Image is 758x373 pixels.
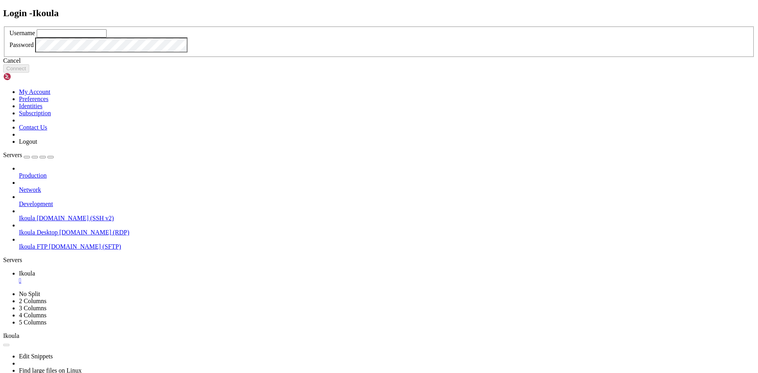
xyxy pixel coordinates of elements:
[3,152,54,158] a: Servers
[19,110,51,116] a: Subscription
[3,10,6,17] div: (0, 1)
[19,236,755,250] li: Ikoula FTP [DOMAIN_NAME] (SFTP)
[19,165,755,179] li: Production
[19,179,755,193] li: Network
[3,57,755,64] div: Cancel
[19,201,53,207] span: Development
[19,138,37,145] a: Logout
[37,215,114,221] span: [DOMAIN_NAME] (SSH v2)
[3,73,49,81] img: Shellngn
[19,243,755,250] a: Ikoula FTP [DOMAIN_NAME] (SFTP)
[19,215,35,221] span: Ikoula
[19,172,47,179] span: Production
[19,270,755,284] a: Ikoula
[19,208,755,222] li: Ikoula [DOMAIN_NAME] (SSH v2)
[19,215,755,222] a: Ikoula [DOMAIN_NAME] (SSH v2)
[9,30,35,36] label: Username
[19,186,755,193] a: Network
[19,229,755,236] a: Ikoula Desktop [DOMAIN_NAME] (RDP)
[19,319,47,326] a: 5 Columns
[19,172,755,179] a: Production
[49,243,121,250] span: [DOMAIN_NAME] (SFTP)
[3,332,19,339] span: Ikoula
[19,124,47,131] a: Contact Us
[3,8,755,19] h2: Login - Ikoula
[19,277,755,284] a: 
[19,229,58,236] span: Ikoula Desktop
[19,103,43,109] a: Identities
[59,229,129,236] span: [DOMAIN_NAME] (RDP)
[3,152,22,158] span: Servers
[19,298,47,304] a: 2 Columns
[19,186,41,193] span: Network
[19,312,47,319] a: 4 Columns
[19,193,755,208] li: Development
[19,243,47,250] span: Ikoula FTP
[9,41,34,48] label: Password
[3,3,655,10] x-row: Connecting [DOMAIN_NAME]...
[3,64,29,73] button: Connect
[19,222,755,236] li: Ikoula Desktop [DOMAIN_NAME] (RDP)
[19,305,47,311] a: 3 Columns
[19,353,53,360] a: Edit Snippets
[3,257,755,264] div: Servers
[19,88,51,95] a: My Account
[19,291,40,297] a: No Split
[19,270,35,277] span: Ikoula
[19,201,755,208] a: Development
[19,96,49,102] a: Preferences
